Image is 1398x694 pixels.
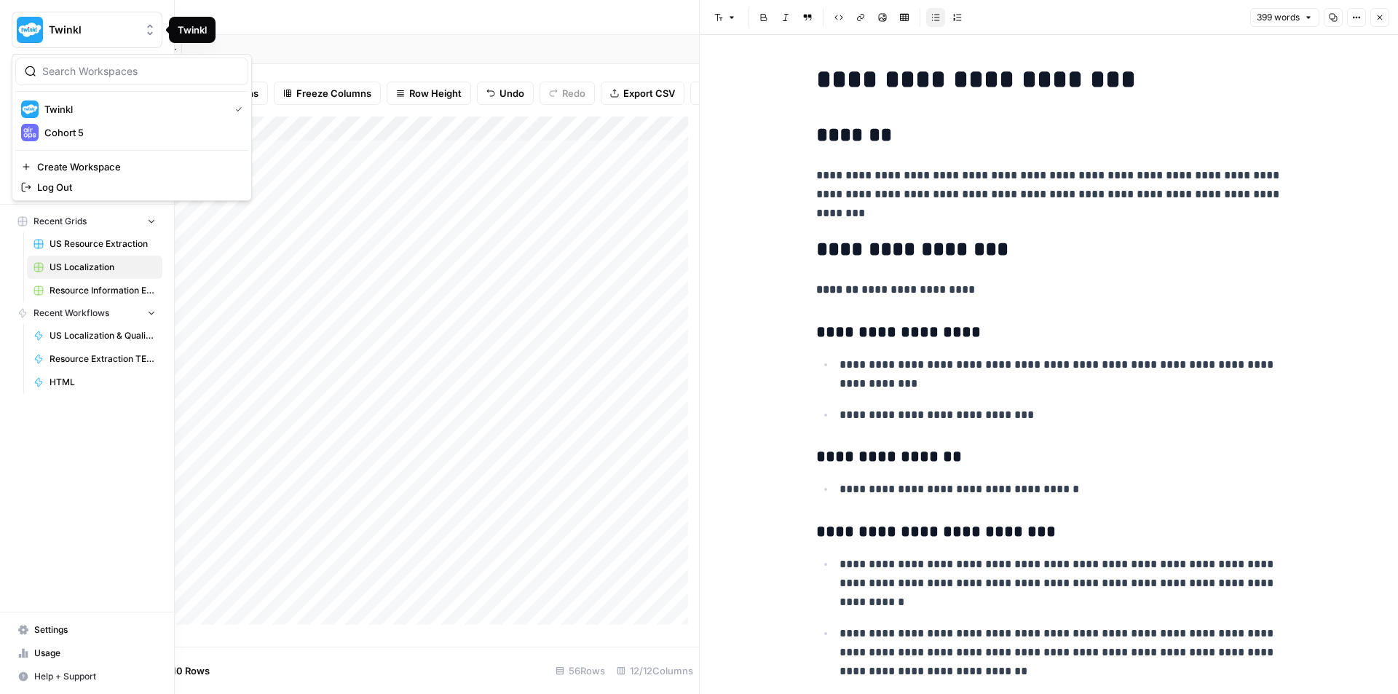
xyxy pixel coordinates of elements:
[296,86,371,100] span: Freeze Columns
[27,371,162,394] a: HTML
[1257,11,1300,24] span: 399 words
[50,261,156,274] span: US Localization
[15,177,248,197] a: Log Out
[37,159,237,174] span: Create Workspace
[27,347,162,371] a: Resource Extraction TEST
[50,284,156,297] span: Resource Information Extraction and Descriptions
[44,125,237,140] span: Cohort 5
[21,100,39,118] img: Twinkl Logo
[623,86,675,100] span: Export CSV
[477,82,534,105] button: Undo
[34,647,156,660] span: Usage
[12,12,162,48] button: Workspace: Twinkl
[12,618,162,642] a: Settings
[33,307,109,320] span: Recent Workflows
[409,86,462,100] span: Row Height
[27,279,162,302] a: Resource Information Extraction and Descriptions
[27,256,162,279] a: US Localization
[540,82,595,105] button: Redo
[1250,8,1319,27] button: 399 words
[42,64,239,79] input: Search Workspaces
[550,659,611,682] div: 56 Rows
[21,124,39,141] img: Cohort 5 Logo
[15,157,248,177] a: Create Workspace
[33,215,87,228] span: Recent Grids
[27,232,162,256] a: US Resource Extraction
[611,659,699,682] div: 12/12 Columns
[50,329,156,342] span: US Localization & Quality Check
[44,102,224,117] span: Twinkl
[12,665,162,688] button: Help + Support
[34,623,156,636] span: Settings
[274,82,381,105] button: Freeze Columns
[34,670,156,683] span: Help + Support
[12,54,252,201] div: Workspace: Twinkl
[12,302,162,324] button: Recent Workflows
[12,210,162,232] button: Recent Grids
[12,642,162,665] a: Usage
[562,86,585,100] span: Redo
[49,23,137,37] span: Twinkl
[17,17,43,43] img: Twinkl Logo
[27,324,162,347] a: US Localization & Quality Check
[50,352,156,366] span: Resource Extraction TEST
[387,82,471,105] button: Row Height
[50,237,156,251] span: US Resource Extraction
[499,86,524,100] span: Undo
[151,663,210,678] span: Add 10 Rows
[601,82,684,105] button: Export CSV
[37,180,237,194] span: Log Out
[50,376,156,389] span: HTML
